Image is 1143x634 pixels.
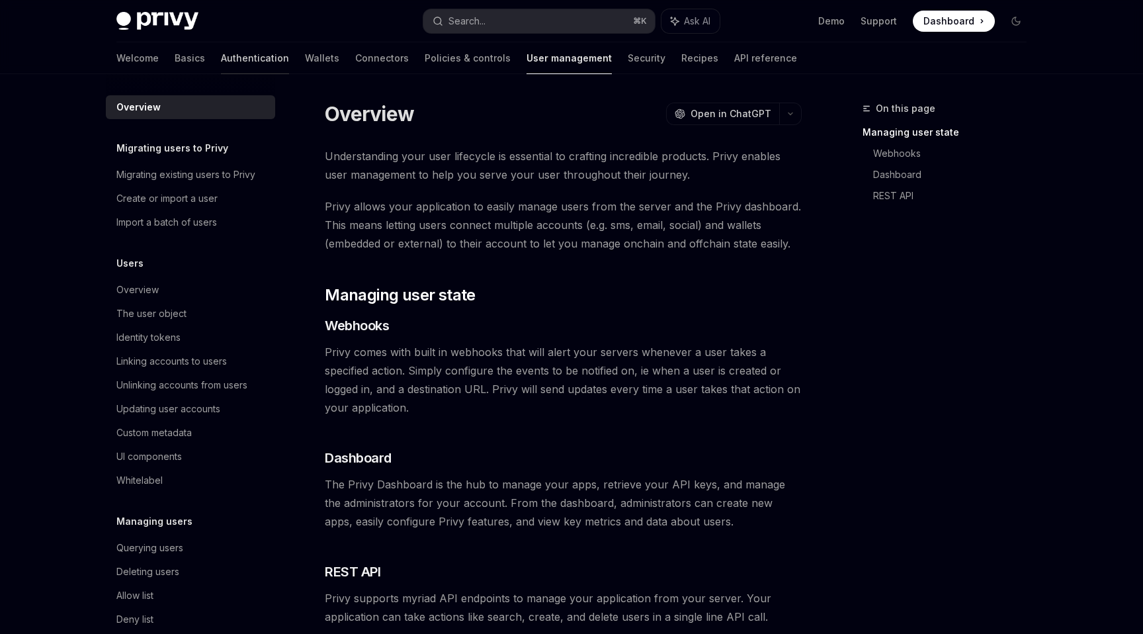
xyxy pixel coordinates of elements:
[666,103,779,125] button: Open in ChatGPT
[873,164,1037,185] a: Dashboard
[106,584,275,608] a: Allow list
[684,15,710,28] span: Ask AI
[116,167,255,183] div: Migrating existing users to Privy
[116,514,192,529] h5: Managing users
[116,282,159,298] div: Overview
[873,185,1037,206] a: REST API
[628,42,665,74] a: Security
[325,563,380,581] span: REST API
[116,140,228,156] h5: Migrating users to Privy
[325,343,802,417] span: Privy comes with built in webhooks that will alert your servers whenever a user takes a specified...
[106,163,275,187] a: Migrating existing users to Privy
[221,42,289,74] a: Authentication
[873,143,1037,164] a: Webhooks
[913,11,995,32] a: Dashboard
[106,560,275,584] a: Deleting users
[661,9,720,33] button: Ask AI
[876,101,935,116] span: On this page
[116,564,179,580] div: Deleting users
[106,349,275,373] a: Linking accounts to users
[106,210,275,234] a: Import a batch of users
[106,608,275,631] a: Deny list
[106,326,275,349] a: Identity tokens
[691,107,771,120] span: Open in ChatGPT
[106,95,275,119] a: Overview
[734,42,797,74] a: API reference
[116,353,227,369] div: Linking accounts to users
[448,13,486,29] div: Search...
[325,449,392,467] span: Dashboard
[106,373,275,397] a: Unlinking accounts from users
[116,330,181,345] div: Identity tokens
[681,42,718,74] a: Recipes
[106,187,275,210] a: Create or import a user
[116,214,217,230] div: Import a batch of users
[355,42,409,74] a: Connectors
[861,15,897,28] a: Support
[106,536,275,560] a: Querying users
[106,421,275,445] a: Custom metadata
[116,191,218,206] div: Create or import a user
[116,588,153,604] div: Allow list
[1005,11,1027,32] button: Toggle dark mode
[325,102,414,126] h1: Overview
[423,9,655,33] button: Search...⌘K
[116,377,247,393] div: Unlinking accounts from users
[325,285,476,306] span: Managing user state
[116,42,159,74] a: Welcome
[116,473,163,488] div: Whitelabel
[116,12,198,30] img: dark logo
[818,15,845,28] a: Demo
[116,401,220,417] div: Updating user accounts
[106,469,275,492] a: Whitelabel
[106,397,275,421] a: Updating user accounts
[175,42,205,74] a: Basics
[116,611,153,627] div: Deny list
[305,42,339,74] a: Wallets
[923,15,974,28] span: Dashboard
[325,589,802,626] span: Privy supports myriad API endpoints to manage your application from your server. Your application...
[116,449,182,465] div: UI components
[116,306,187,322] div: The user object
[116,99,161,115] div: Overview
[325,197,802,253] span: Privy allows your application to easily manage users from the server and the Privy dashboard. Thi...
[106,445,275,469] a: UI components
[325,316,389,335] span: Webhooks
[325,475,802,531] span: The Privy Dashboard is the hub to manage your apps, retrieve your API keys, and manage the admini...
[116,255,144,271] h5: Users
[106,278,275,302] a: Overview
[325,147,802,184] span: Understanding your user lifecycle is essential to crafting incredible products. Privy enables use...
[116,540,183,556] div: Querying users
[106,302,275,326] a: The user object
[633,16,647,26] span: ⌘ K
[425,42,511,74] a: Policies & controls
[863,122,1037,143] a: Managing user state
[116,425,192,441] div: Custom metadata
[527,42,612,74] a: User management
